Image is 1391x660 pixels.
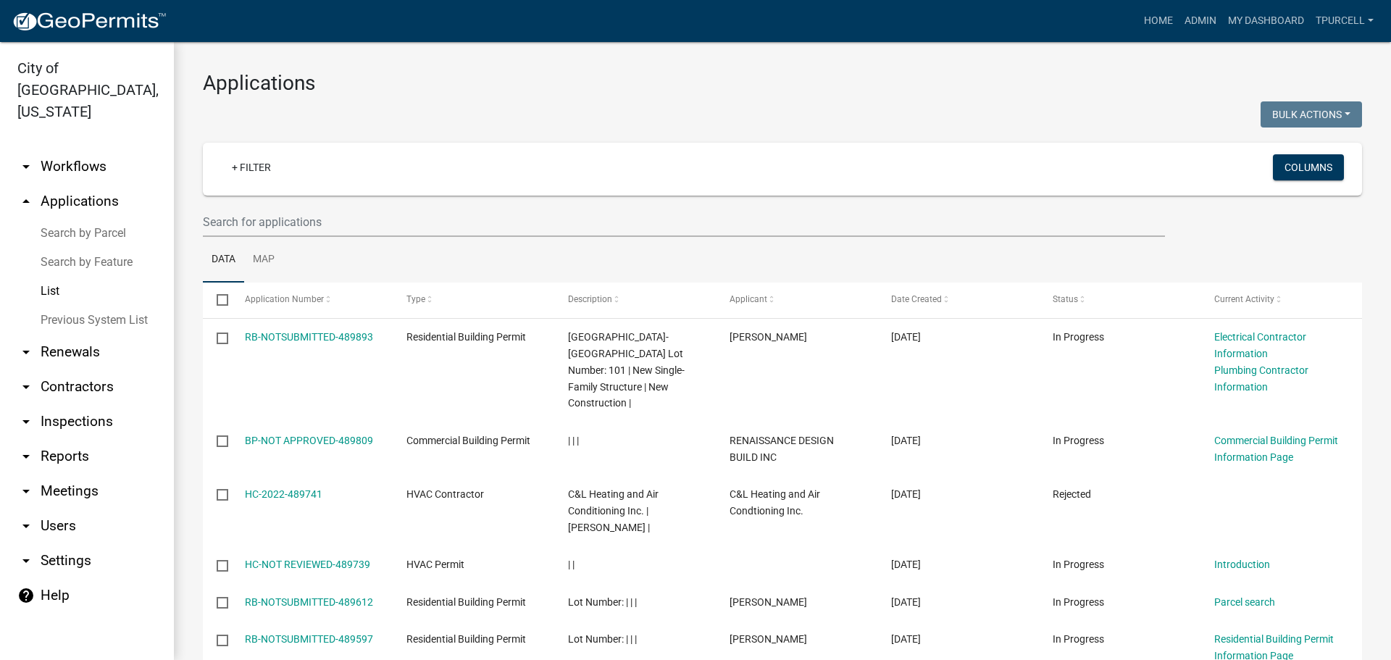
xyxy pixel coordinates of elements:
a: RB-NOTSUBMITTED-489612 [245,596,373,608]
span: | | [568,559,575,570]
a: Commercial Building Permit Information Page [1214,435,1338,463]
span: 10/08/2025 [891,435,921,446]
span: Description [568,294,612,304]
span: | | | [568,435,579,446]
span: Lot Number: | | | [568,596,637,608]
span: Rejected [1053,488,1091,500]
span: In Progress [1053,596,1104,608]
a: Admin [1179,7,1222,35]
input: Search for applications [203,207,1165,237]
span: HVAC Contractor [406,488,484,500]
span: In Progress [1053,331,1104,343]
i: help [17,587,35,604]
i: arrow_drop_down [17,448,35,465]
span: Michelle Gaylord [730,596,807,608]
a: Plumbing Contractor Information [1214,364,1308,393]
span: C&L Heating and Air Conditioning Inc. | Betty Jo Luker | [568,488,659,533]
datatable-header-cell: Status [1039,283,1200,317]
a: Introduction [1214,559,1270,570]
a: HC-NOT REVIEWED-489739 [245,559,370,570]
span: CHARLESTOWN-MEMPHIS ROAD Lot Number: 101 | New Single-Family Structure | New Construction | [568,331,685,409]
span: RENAISSANCE DESIGN BUILD INC [730,435,834,463]
span: C&L Heating and Air Condtioning Inc. [730,488,820,517]
span: Residential Building Permit [406,331,526,343]
a: HC-2022-489741 [245,488,322,500]
span: HVAC Permit [406,559,464,570]
a: Data [203,237,244,283]
a: + Filter [220,154,283,180]
span: Residential Building Permit [406,596,526,608]
span: Current Activity [1214,294,1274,304]
span: Commercial Building Permit [406,435,530,446]
h3: Applications [203,71,1362,96]
button: Columns [1273,154,1344,180]
datatable-header-cell: Type [392,283,554,317]
button: Bulk Actions [1261,101,1362,128]
i: arrow_drop_down [17,483,35,500]
span: Kurt Maier [730,331,807,343]
a: RB-NOTSUBMITTED-489597 [245,633,373,645]
a: Map [244,237,283,283]
a: Home [1138,7,1179,35]
i: arrow_drop_up [17,193,35,210]
a: My Dashboard [1222,7,1310,35]
span: 10/08/2025 [891,488,921,500]
i: arrow_drop_down [17,343,35,361]
span: Application Number [245,294,324,304]
datatable-header-cell: Select [203,283,230,317]
span: Tony Jackson [730,633,807,645]
i: arrow_drop_down [17,158,35,175]
span: 10/08/2025 [891,596,921,608]
datatable-header-cell: Applicant [716,283,877,317]
a: Tpurcell [1310,7,1379,35]
a: RB-NOTSUBMITTED-489893 [245,331,373,343]
span: Lot Number: | | | [568,633,637,645]
i: arrow_drop_down [17,517,35,535]
span: In Progress [1053,435,1104,446]
i: arrow_drop_down [17,413,35,430]
datatable-header-cell: Date Created [877,283,1039,317]
span: 10/08/2025 [891,559,921,570]
span: Date Created [891,294,942,304]
a: Electrical Contractor Information [1214,331,1306,359]
i: arrow_drop_down [17,552,35,569]
datatable-header-cell: Description [554,283,716,317]
span: 10/08/2025 [891,331,921,343]
a: BP-NOT APPROVED-489809 [245,435,373,446]
span: Applicant [730,294,767,304]
span: 10/08/2025 [891,633,921,645]
span: In Progress [1053,633,1104,645]
span: Status [1053,294,1078,304]
a: Parcel search [1214,596,1275,608]
datatable-header-cell: Current Activity [1200,283,1362,317]
datatable-header-cell: Application Number [230,283,392,317]
span: Type [406,294,425,304]
span: In Progress [1053,559,1104,570]
span: Residential Building Permit [406,633,526,645]
i: arrow_drop_down [17,378,35,396]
